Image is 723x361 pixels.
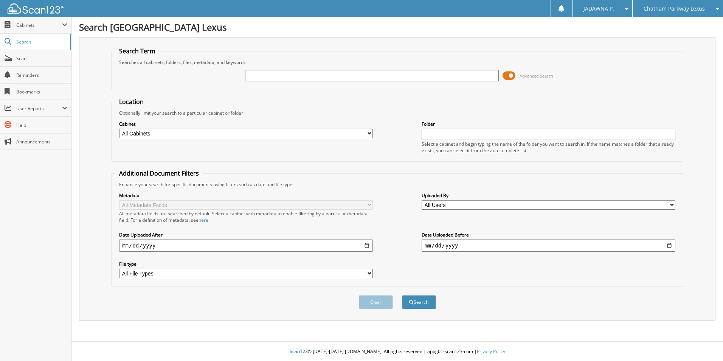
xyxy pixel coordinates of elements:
[16,39,66,45] span: Search
[520,73,553,79] span: Advanced Search
[119,232,373,238] label: Date Uploaded After
[422,121,675,127] label: Folder
[119,240,373,252] input: start
[16,22,62,28] span: Cabinets
[115,98,147,106] legend: Location
[16,105,62,112] span: User Reports
[477,348,505,355] a: Privacy Policy
[16,122,67,128] span: Help
[16,72,67,78] span: Reminders
[16,138,67,145] span: Announcements
[644,6,705,11] span: Chatham Parkway Lexus
[71,342,723,361] div: © [DATE]-[DATE] [DOMAIN_NAME]. All rights reserved | appg01-scan123-com |
[119,210,373,223] div: All metadata fields are searched by default. Select a cabinet with metadata to enable filtering b...
[115,47,159,55] legend: Search Term
[115,59,679,65] div: Searches all cabinets, folders, files, metadata, and keywords
[583,6,614,11] span: JADAWNA P.
[8,3,64,14] img: scan123-logo-white.svg
[119,261,373,267] label: File type
[422,240,675,252] input: end
[402,295,436,309] button: Search
[422,192,675,199] label: Uploaded By
[115,181,679,188] div: Enhance your search for specific documents using filters such as date and file type.
[359,295,393,309] button: Clear
[119,192,373,199] label: Metadata
[115,110,679,116] div: Optionally limit your search to a particular cabinet or folder
[16,89,67,95] span: Bookmarks
[422,232,675,238] label: Date Uploaded Before
[422,141,675,154] div: Select a cabinet and begin typing the name of the folder you want to search in. If the name match...
[199,217,208,223] a: here
[79,21,715,33] h1: Search [GEOGRAPHIC_DATA] Lexus
[119,121,373,127] label: Cabinet
[115,169,203,177] legend: Additional Document Filters
[290,348,308,355] span: Scan123
[16,55,67,62] span: Scan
